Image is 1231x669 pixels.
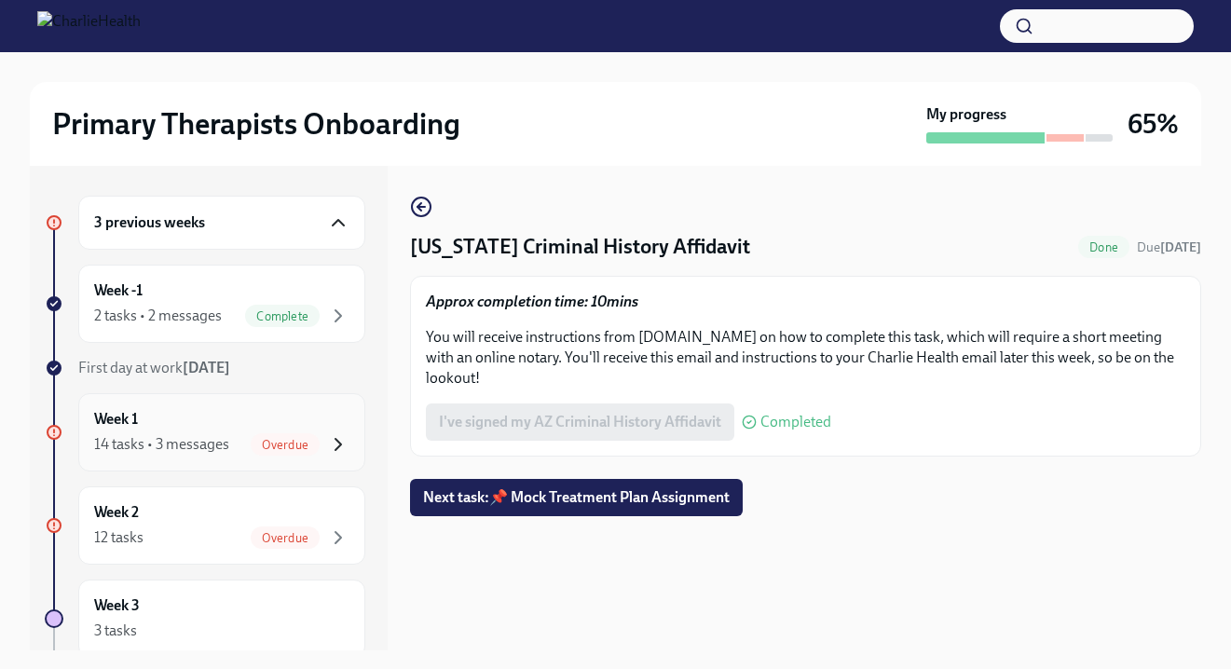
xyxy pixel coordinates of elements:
img: CharlieHealth [37,11,141,41]
strong: [DATE] [183,359,230,376]
span: Due [1137,239,1201,255]
span: Complete [245,309,320,323]
a: Week 212 tasksOverdue [45,486,365,565]
a: First day at work[DATE] [45,358,365,378]
h3: 65% [1128,107,1179,141]
strong: [DATE] [1160,239,1201,255]
div: 2 tasks • 2 messages [94,306,222,326]
h6: Week 3 [94,595,140,616]
a: Week 33 tasks [45,580,365,658]
span: Done [1078,240,1129,254]
div: 12 tasks [94,527,144,548]
strong: My progress [926,104,1006,125]
span: August 17th, 2025 09:00 [1137,239,1201,256]
div: 3 previous weeks [78,196,365,250]
div: 3 tasks [94,621,137,641]
div: 14 tasks • 3 messages [94,434,229,455]
strong: Approx completion time: 10mins [426,293,638,310]
a: Week -12 tasks • 2 messagesComplete [45,265,365,343]
span: Completed [760,415,831,430]
p: You will receive instructions from [DOMAIN_NAME] on how to complete this task, which will require... [426,327,1185,389]
span: Next task : 📌 Mock Treatment Plan Assignment [423,488,730,507]
button: Next task:📌 Mock Treatment Plan Assignment [410,479,743,516]
h6: Week 2 [94,502,139,523]
h6: Week -1 [94,280,143,301]
span: First day at work [78,359,230,376]
h4: [US_STATE] Criminal History Affidavit [410,233,750,261]
span: Overdue [251,438,320,452]
h2: Primary Therapists Onboarding [52,105,460,143]
a: Week 114 tasks • 3 messagesOverdue [45,393,365,471]
h6: 3 previous weeks [94,212,205,233]
h6: Week 1 [94,409,138,430]
span: Overdue [251,531,320,545]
